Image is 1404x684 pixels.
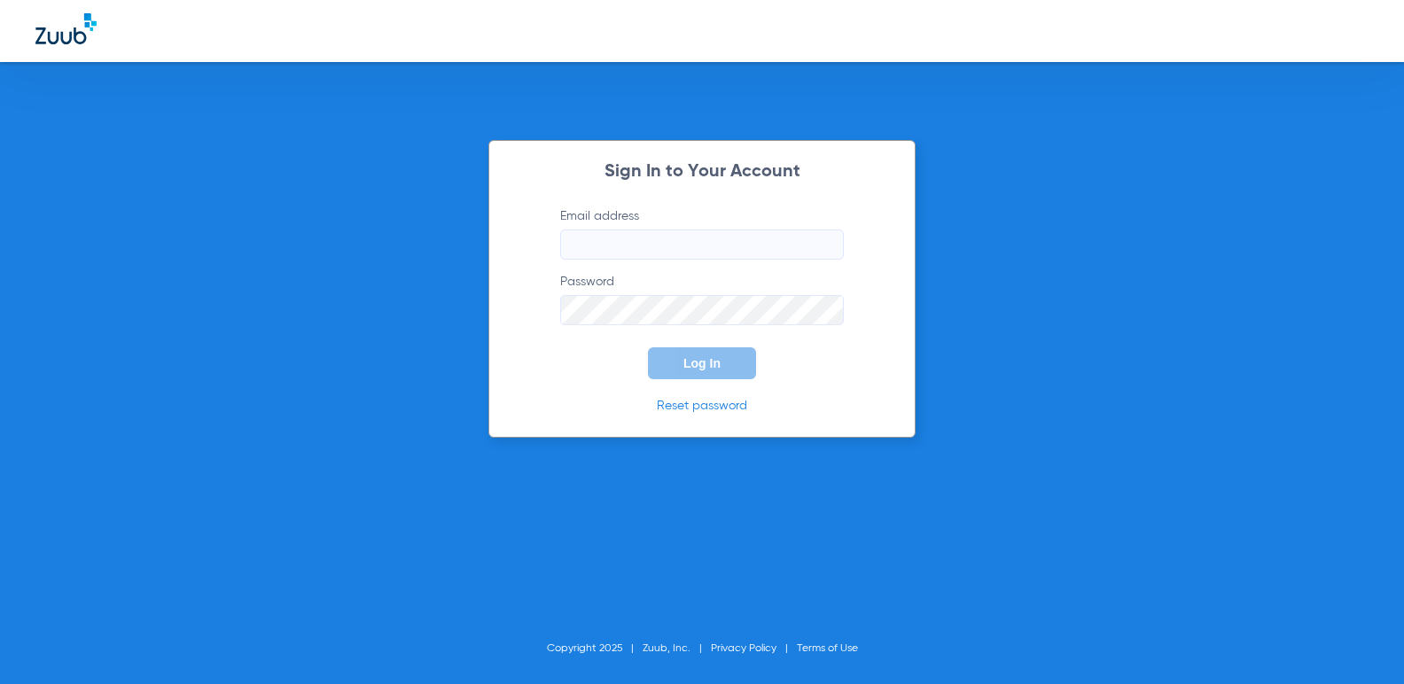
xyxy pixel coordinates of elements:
input: Password [560,295,844,325]
li: Copyright 2025 [547,640,643,657]
a: Privacy Policy [711,643,776,654]
button: Log In [648,347,756,379]
label: Password [560,273,844,325]
li: Zuub, Inc. [643,640,711,657]
input: Email address [560,229,844,260]
iframe: Chat Widget [1315,599,1404,684]
a: Reset password [657,400,747,412]
h2: Sign In to Your Account [534,163,870,181]
img: Zuub Logo [35,13,97,44]
span: Log In [683,356,721,370]
label: Email address [560,207,844,260]
a: Terms of Use [797,643,858,654]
